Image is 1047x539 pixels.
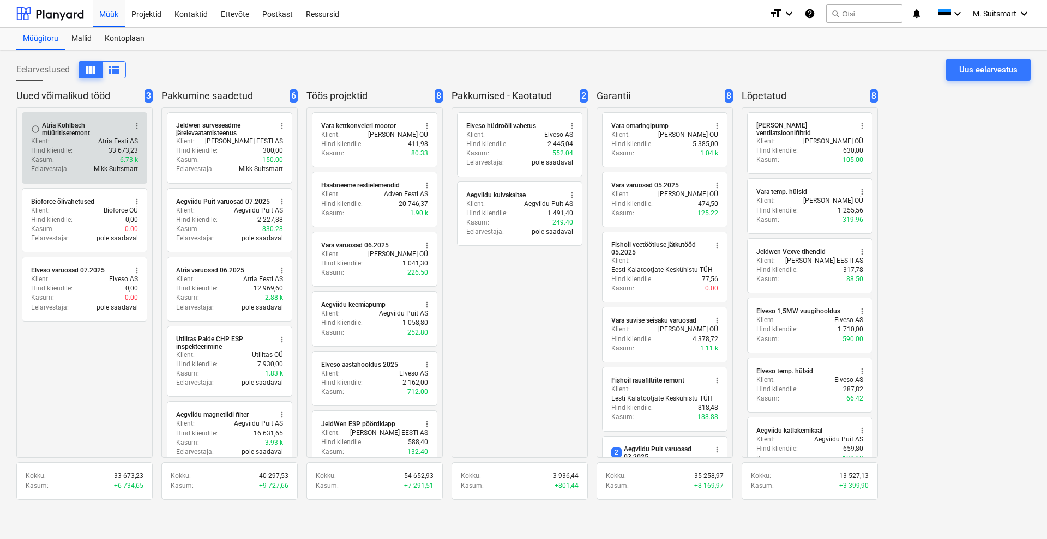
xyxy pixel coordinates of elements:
span: 2 [611,447,622,458]
p: Kasum : [756,155,779,165]
p: [PERSON_NAME] OÜ [658,130,718,140]
p: Lõpetatud [742,89,865,103]
p: 150.00 [262,155,283,165]
p: Elveso AS [399,369,428,378]
p: 77,56 [702,275,718,284]
p: Klient : [321,130,340,140]
i: Abikeskus [804,7,815,20]
p: Klient : [321,428,340,438]
p: 319.96 [843,215,863,225]
p: 188.88 [697,413,718,422]
div: Mallid [65,28,98,50]
span: more_vert [278,266,286,275]
p: Klient : [176,419,195,428]
p: Kasum : [466,149,489,158]
div: Aegviidu magnetiidi filter [176,410,249,419]
p: pole saadaval [97,234,138,243]
span: more_vert [713,445,721,454]
p: Kasum : [321,328,344,337]
p: Eelarvestaja : [176,165,214,174]
p: [PERSON_NAME] OÜ [803,196,863,205]
p: Klient : [176,275,195,284]
p: Kasum : [756,335,779,344]
p: Kasum : [756,454,779,463]
p: Eelarvestaja : [466,158,504,167]
p: + 8 169,97 [694,481,724,490]
p: [PERSON_NAME] OÜ [803,137,863,146]
p: Kasum : [321,209,344,218]
p: Klient : [756,196,775,205]
p: 317,78 [843,265,863,275]
p: 3 936,44 [553,471,579,481]
p: [PERSON_NAME] EESTI AS [785,256,863,265]
p: Kasum : [756,275,779,284]
p: Kasum : [176,438,199,447]
span: more_vert [858,247,867,256]
p: Pakkumised - Kaotatud [452,89,575,103]
p: Kasum : [321,447,344,457]
p: pole saadaval [242,447,283,457]
div: Elveso aastahooldus 2025 [321,360,398,369]
div: Elveso varuosad 07.2025 [31,266,105,275]
p: Mikk Suitsmart [94,165,138,174]
p: Klient : [611,325,630,334]
p: Klient : [611,256,630,265]
p: Klient : [611,130,630,140]
p: 1 041,30 [402,259,428,268]
p: Klient : [321,309,340,318]
div: Vara omaringipump [611,122,669,130]
p: 818,48 [698,403,718,413]
p: 1 710,00 [838,325,863,334]
span: more_vert [713,316,721,325]
p: Kasum : [31,155,54,165]
p: 132.40 [407,447,428,457]
p: Mikk Suitsmart [239,165,283,174]
span: 8 [870,89,878,103]
p: Hind kliendile : [611,140,653,149]
p: 0.00 [705,284,718,293]
div: Jeldwen surveseadme järelevaatamisteenus [176,122,271,137]
p: 40 297,53 [259,471,288,481]
span: more_vert [423,181,431,190]
p: 226.50 [407,268,428,277]
p: 0,00 [125,215,138,225]
p: Uued võimalikud tööd [16,89,140,103]
p: Aegviidu Puit AS [379,309,428,318]
p: Kasum : [26,481,49,490]
span: more_vert [423,300,431,309]
span: more_vert [858,426,867,435]
div: [PERSON_NAME] ventilatsioonifiltrid [756,122,851,137]
p: Kasum : [466,218,489,227]
p: Kokku : [171,471,191,481]
div: Vara temp. hülsid [756,187,807,196]
p: Eelarvestaja : [176,234,214,243]
p: 66.42 [846,394,863,403]
span: more_vert [423,241,431,250]
div: Aegviidu katlakemikaal [756,426,822,435]
div: Fishoil rauafiltrite remont [611,376,684,385]
span: 8 [725,89,733,103]
p: Eelarvestaja : [176,378,214,387]
p: pole saadaval [242,234,283,243]
p: + 9 727,66 [259,481,288,490]
div: Aegviidu keemiapump [321,300,386,309]
p: 590.00 [843,335,863,344]
p: 13 527,13 [839,471,869,481]
div: Müügitoru [16,28,65,50]
p: 4 378,72 [693,335,718,344]
p: Kasum : [31,293,54,302]
p: Hind kliendile : [611,403,653,413]
p: Klient : [611,190,630,199]
span: more_vert [423,122,431,130]
p: Hind kliendile : [756,325,798,334]
p: Klient : [176,206,195,215]
p: Kasum : [756,394,779,403]
p: 33 673,23 [114,471,143,481]
p: 1 255,56 [838,206,863,215]
p: Hind kliendile : [321,259,363,268]
p: Kasum : [176,293,199,302]
p: Kasum : [611,149,634,158]
span: more_vert [568,122,576,130]
p: Atria Eesti AS [98,137,138,146]
p: Hind kliendile : [321,140,363,149]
